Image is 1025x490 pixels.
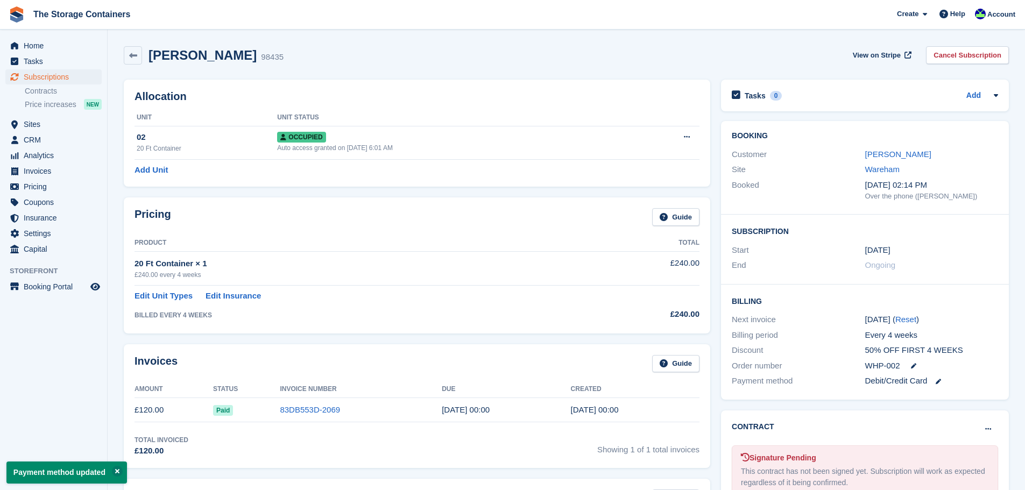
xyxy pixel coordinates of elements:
[89,280,102,293] a: Preview store
[206,290,261,302] a: Edit Insurance
[770,91,782,101] div: 0
[5,226,102,241] a: menu
[897,9,918,19] span: Create
[732,314,865,326] div: Next invoice
[849,46,914,64] a: View on Stripe
[10,266,107,276] span: Storefront
[5,210,102,225] a: menu
[6,461,127,484] p: Payment method updated
[865,375,998,387] div: Debit/Credit Card
[277,109,631,126] th: Unit Status
[5,117,102,132] a: menu
[135,208,171,226] h2: Pricing
[29,5,135,23] a: The Storage Containers
[571,381,699,398] th: Created
[732,329,865,342] div: Billing period
[24,132,88,147] span: CRM
[5,69,102,84] a: menu
[975,9,986,19] img: Stacy Williams
[442,405,490,414] time: 2025-07-29 23:00:00 UTC
[277,143,631,153] div: Auto access granted on [DATE] 6:01 AM
[25,98,102,110] a: Price increases NEW
[741,466,989,488] div: This contract has not been signed yet. Subscription will work as expected regardless of it being ...
[24,279,88,294] span: Booking Portal
[5,148,102,163] a: menu
[5,164,102,179] a: menu
[261,51,284,63] div: 98435
[865,260,896,269] span: Ongoing
[732,375,865,387] div: Payment method
[732,225,998,236] h2: Subscription
[135,310,593,320] div: BILLED EVERY 4 WEEKS
[24,210,88,225] span: Insurance
[865,179,998,191] div: [DATE] 02:14 PM
[135,235,593,252] th: Product
[24,226,88,241] span: Settings
[277,132,326,143] span: Occupied
[24,242,88,257] span: Capital
[137,144,277,153] div: 20 Ft Container
[135,355,178,373] h2: Invoices
[571,405,619,414] time: 2025-07-28 23:00:27 UTC
[135,258,593,270] div: 20 Ft Container × 1
[135,381,213,398] th: Amount
[732,259,865,272] div: End
[732,132,998,140] h2: Booking
[25,100,76,110] span: Price increases
[137,131,277,144] div: 02
[732,360,865,372] div: Order number
[135,164,168,176] a: Add Unit
[987,9,1015,20] span: Account
[5,54,102,69] a: menu
[853,50,901,61] span: View on Stripe
[280,381,442,398] th: Invoice Number
[25,86,102,96] a: Contracts
[5,195,102,210] a: menu
[652,355,699,373] a: Guide
[732,421,774,432] h2: Contract
[732,295,998,306] h2: Billing
[442,381,570,398] th: Due
[280,405,340,414] a: 83DB553D-2069
[135,109,277,126] th: Unit
[741,452,989,464] div: Signature Pending
[5,242,102,257] a: menu
[732,244,865,257] div: Start
[5,279,102,294] a: menu
[135,435,188,445] div: Total Invoiced
[732,344,865,357] div: Discount
[732,179,865,202] div: Booked
[213,381,280,398] th: Status
[24,164,88,179] span: Invoices
[5,38,102,53] a: menu
[24,148,88,163] span: Analytics
[865,165,900,174] a: Wareham
[135,90,699,103] h2: Allocation
[966,90,981,102] a: Add
[865,344,998,357] div: 50% OFF FIRST 4 WEEKS
[745,91,766,101] h2: Tasks
[24,179,88,194] span: Pricing
[593,251,699,285] td: £240.00
[926,46,1009,64] a: Cancel Subscription
[24,69,88,84] span: Subscriptions
[135,445,188,457] div: £120.00
[84,99,102,110] div: NEW
[135,398,213,422] td: £120.00
[149,48,257,62] h2: [PERSON_NAME]
[652,208,699,226] a: Guide
[865,360,900,372] span: WHP-002
[732,148,865,161] div: Customer
[950,9,965,19] span: Help
[865,191,998,202] div: Over the phone ([PERSON_NAME])
[895,315,916,324] a: Reset
[24,38,88,53] span: Home
[593,308,699,321] div: £240.00
[5,132,102,147] a: menu
[865,314,998,326] div: [DATE] ( )
[732,164,865,176] div: Site
[24,117,88,132] span: Sites
[135,270,593,280] div: £240.00 every 4 weeks
[865,329,998,342] div: Every 4 weeks
[9,6,25,23] img: stora-icon-8386f47178a22dfd0bd8f6a31ec36ba5ce8667c1dd55bd0f319d3a0aa187defe.svg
